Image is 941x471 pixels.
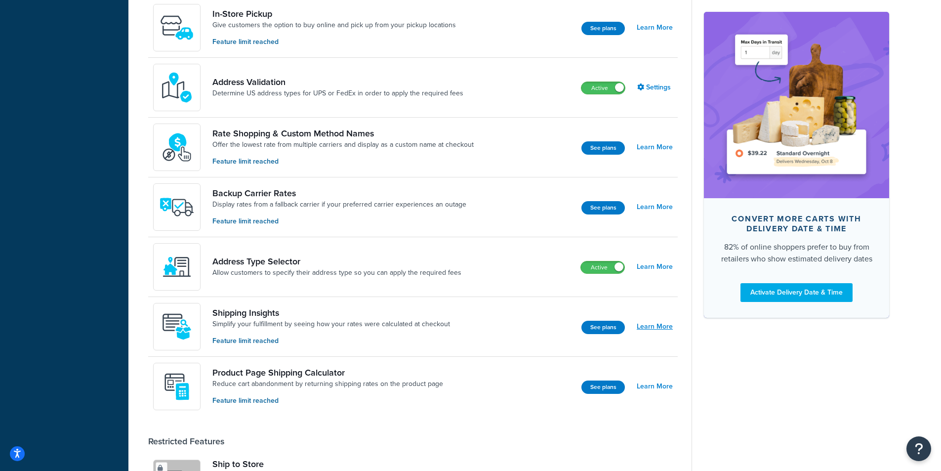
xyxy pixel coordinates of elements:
div: Convert more carts with delivery date & time [720,214,873,233]
img: icon-duo-feat-backup-carrier-4420b188.png [160,190,194,224]
label: Active [581,261,624,273]
a: See plans [581,201,625,214]
a: Backup Carrier Rates [212,188,466,199]
p: Feature limit reached [212,37,456,47]
a: See plans [581,381,625,394]
a: Address Type Selector [212,256,461,267]
a: Give customers the option to buy online and pick up from your pickup locations [212,20,456,30]
a: Activate Delivery Date & Time [740,283,853,301]
a: See plans [581,321,625,334]
a: Allow customers to specify their address type so you can apply the required fees [212,268,461,278]
div: 82% of online shoppers prefer to buy from retailers who show estimated delivery dates [720,241,873,264]
a: Learn More [637,320,673,334]
a: Address Validation [212,77,463,87]
a: Product Page Shipping Calculator [212,367,443,378]
p: Feature limit reached [212,216,466,227]
a: Simplify your fulfillment by seeing how your rates were calculated at checkout [212,319,450,329]
div: Restricted Features [148,436,224,447]
a: See plans [581,22,625,35]
p: Feature limit reached [212,336,450,346]
img: Acw9rhKYsOEjAAAAAElFTkSuQmCC [160,309,194,344]
a: In-Store Pickup [212,8,456,19]
img: +D8d0cXZM7VpdAAAAAElFTkSuQmCC [160,369,194,404]
a: Reduce cart abandonment by returning shipping rates on the product page [212,379,443,389]
img: kIG8fy0lQAAAABJRU5ErkJggg== [160,70,194,105]
a: Learn More [637,21,673,35]
a: Learn More [637,380,673,393]
a: Settings [637,81,673,94]
a: Offer the lowest rate from multiple carriers and display as a custom name at checkout [212,140,474,150]
a: Determine US address types for UPS or FedEx in order to apply the required fees [212,88,463,98]
img: feature-image-ddt-36eae7f7280da8017bfb280eaccd9c446f90b1fe08728e4019434db127062ab4.png [719,27,874,183]
a: Learn More [637,260,673,274]
a: Ship to Store [212,459,574,470]
a: Shipping Insights [212,307,450,318]
img: wNXZ4XiVfOSSwAAAABJRU5ErkJggg== [160,250,194,284]
img: wfgcfpwTIucLEAAAAASUVORK5CYII= [160,10,194,45]
button: Open Resource Center [906,436,931,461]
a: Learn More [637,200,673,214]
img: icon-duo-feat-rate-shopping-ecdd8bed.png [160,130,194,165]
label: Active [581,82,625,94]
a: Learn More [637,140,673,154]
p: Feature limit reached [212,156,474,167]
a: Display rates from a fallback carrier if your preferred carrier experiences an outage [212,200,466,210]
a: Rate Shopping & Custom Method Names [212,128,474,139]
p: Feature limit reached [212,395,443,406]
a: See plans [581,141,625,155]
